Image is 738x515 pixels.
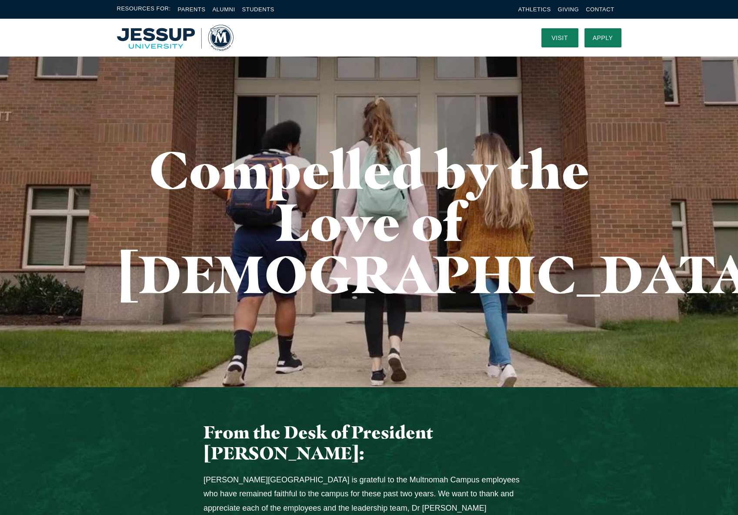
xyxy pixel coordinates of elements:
a: Apply [584,28,621,47]
span: Resources For: [117,4,171,14]
a: Contact [586,6,614,13]
a: Alumni [212,6,235,13]
a: Visit [541,28,578,47]
a: Athletics [518,6,551,13]
h1: Compelled by the Love of [DEMOGRAPHIC_DATA] [117,144,621,300]
a: Students [242,6,274,13]
a: Giving [558,6,579,13]
span: From the Desk of President [PERSON_NAME]: [204,421,433,464]
a: Home [117,25,234,51]
img: Multnomah University Logo [117,25,234,51]
a: Parents [178,6,206,13]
